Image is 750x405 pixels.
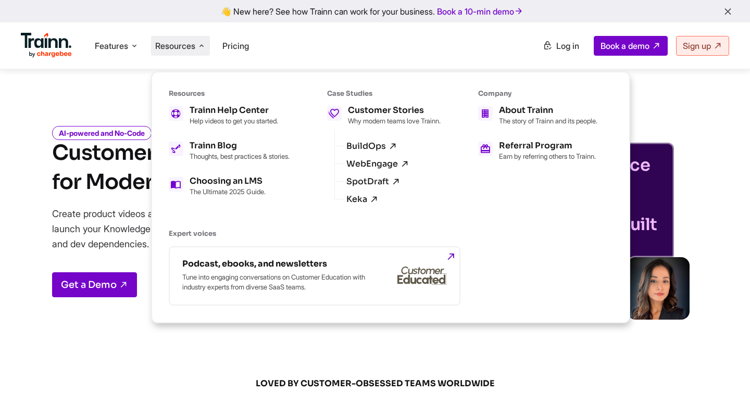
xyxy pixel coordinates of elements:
h5: Trainn Blog [190,142,290,150]
a: Sign up [676,36,729,56]
iframe: Chat Widget [698,355,750,405]
h6: Expert voices [169,229,597,238]
span: Sign up [683,41,711,51]
a: Get a Demo [52,272,137,297]
p: Why modern teams love Trainn. [348,117,441,125]
h5: Trainn Help Center [190,106,278,115]
a: SpotDraft [346,177,401,186]
a: Pricing [222,41,249,51]
p: Tune into engaging conversations on Customer Education with industry experts from diverse SaaS te... [182,272,370,292]
p: The story of Trainn and its people. [499,117,597,125]
a: Keka [346,195,379,204]
h5: Podcast, ebooks, and newsletters [182,260,370,268]
a: Podcast, ebooks, and newsletters Tune into engaging conversations on Customer Education with indu... [169,246,460,306]
a: Book a 10-min demo [435,4,526,19]
p: Earn by referring others to Trainn. [499,152,596,160]
span: Features [95,40,128,52]
img: customer-educated-gray.b42eccd.svg [397,267,447,285]
a: Trainn Help Center Help videos to get you started. [169,106,290,125]
a: Log in [536,36,585,55]
span: Log in [556,41,579,51]
span: Resources [155,40,195,52]
p: Create product videos and step-by-step documentation, and launch your Knowledge Base or Academy —... [52,206,328,251]
a: WebEngage [346,159,409,169]
a: Trainn Blog Thoughts, best practices & stories. [169,142,290,160]
h6: Case Studies [327,89,441,98]
a: BuildOps [346,142,397,151]
a: Book a demo [594,36,668,56]
span: LOVED BY CUSTOMER-OBSESSED TEAMS WORLDWIDE [125,378,625,389]
h5: Choosing an LMS [190,177,266,185]
a: Choosing an LMS The Ultimate 2025 Guide. [169,177,290,196]
a: Referral Program Earn by referring others to Trainn. [478,142,597,160]
h6: Resources [169,89,290,98]
p: The Ultimate 2025 Guide. [190,187,266,196]
div: 👋 New here? See how Trainn can work for your business. [6,6,744,16]
a: Customer Stories Why modern teams love Trainn. [327,106,441,125]
h6: Company [478,89,597,98]
img: sabina-buildops.d2e8138.png [627,257,690,320]
i: AI-powered and No-Code [52,126,152,140]
p: Thoughts, best practices & stories. [190,152,290,160]
h5: Customer Stories [348,106,441,115]
h1: Customer Training Platform for Modern Teams [52,138,335,197]
h5: Referral Program [499,142,596,150]
p: Help videos to get you started. [190,117,278,125]
h5: About Trainn [499,106,597,115]
span: Book a demo [601,41,649,51]
a: About Trainn The story of Trainn and its people. [478,106,597,125]
img: Trainn Logo [21,33,72,58]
